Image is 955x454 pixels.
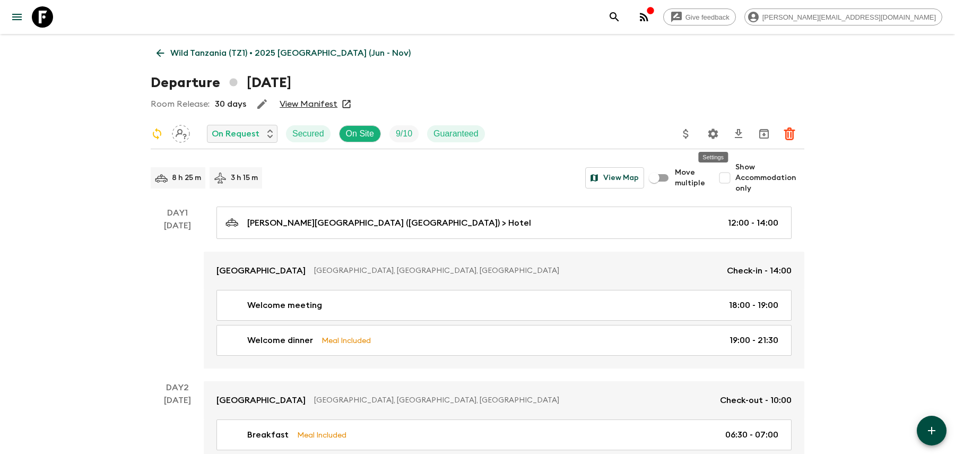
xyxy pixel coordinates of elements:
button: menu [6,6,28,28]
div: [PERSON_NAME][EMAIL_ADDRESS][DOMAIN_NAME] [744,8,942,25]
p: Breakfast [247,429,289,441]
div: Trip Fill [389,125,419,142]
a: [GEOGRAPHIC_DATA][GEOGRAPHIC_DATA], [GEOGRAPHIC_DATA], [GEOGRAPHIC_DATA]Check-in - 14:00 [204,252,804,290]
a: Welcome dinnerMeal Included19:00 - 21:30 [216,325,792,356]
a: Welcome meeting18:00 - 19:00 [216,290,792,321]
p: On Site [346,127,374,140]
p: 19:00 - 21:30 [730,334,778,347]
p: [GEOGRAPHIC_DATA] [216,394,306,407]
p: [GEOGRAPHIC_DATA], [GEOGRAPHIC_DATA], [GEOGRAPHIC_DATA] [314,265,718,276]
a: View Manifest [280,99,337,109]
p: 12:00 - 14:00 [728,217,778,229]
div: On Site [339,125,381,142]
a: Wild Tanzania (TZ1) • 2025 [GEOGRAPHIC_DATA] (Jun - Nov) [151,42,416,64]
p: On Request [212,127,259,140]
a: [GEOGRAPHIC_DATA][GEOGRAPHIC_DATA], [GEOGRAPHIC_DATA], [GEOGRAPHIC_DATA]Check-out - 10:00 [204,381,804,419]
a: Give feedback [663,8,736,25]
p: [PERSON_NAME][GEOGRAPHIC_DATA] ([GEOGRAPHIC_DATA]) > Hotel [247,217,531,229]
a: [PERSON_NAME][GEOGRAPHIC_DATA] ([GEOGRAPHIC_DATA]) > Hotel12:00 - 14:00 [216,207,792,239]
span: Give feedback [680,13,735,21]
div: Settings [698,152,728,162]
button: Settings [702,123,724,144]
p: Welcome dinner [247,334,313,347]
p: Wild Tanzania (TZ1) • 2025 [GEOGRAPHIC_DATA] (Jun - Nov) [170,47,411,59]
p: Welcome meeting [247,299,322,312]
span: Show Accommodation only [735,162,804,194]
p: Day 2 [151,381,204,394]
button: Download CSV [728,123,749,144]
p: 3 h 15 m [231,173,258,183]
button: Update Price, Early Bird Discount and Costs [675,123,697,144]
p: Guaranteed [433,127,479,140]
p: [GEOGRAPHIC_DATA] [216,264,306,277]
p: 8 h 25 m [172,173,201,183]
p: 9 / 10 [396,127,412,140]
div: [DATE] [164,219,191,369]
p: 06:30 - 07:00 [725,429,778,441]
p: [GEOGRAPHIC_DATA], [GEOGRAPHIC_DATA], [GEOGRAPHIC_DATA] [314,395,711,406]
span: Move multiple [675,167,706,189]
p: Check-in - 14:00 [727,264,792,277]
div: Secured [286,125,331,142]
p: Day 1 [151,207,204,219]
p: Meal Included [322,335,371,346]
p: Secured [292,127,324,140]
span: [PERSON_NAME][EMAIL_ADDRESS][DOMAIN_NAME] [757,13,942,21]
p: 18:00 - 19:00 [729,299,778,312]
p: Check-out - 10:00 [720,394,792,407]
h1: Departure [DATE] [151,72,291,93]
button: Archive (Completed, Cancelled or Unsynced Departures only) [753,123,775,144]
p: 30 days [215,98,246,110]
svg: Sync Required - Changes detected [151,127,163,140]
p: Meal Included [297,429,346,441]
button: Delete [779,123,800,144]
p: Room Release: [151,98,210,110]
span: Assign pack leader [172,128,190,136]
button: search adventures [604,6,625,28]
button: View Map [585,167,644,189]
a: BreakfastMeal Included06:30 - 07:00 [216,419,792,450]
